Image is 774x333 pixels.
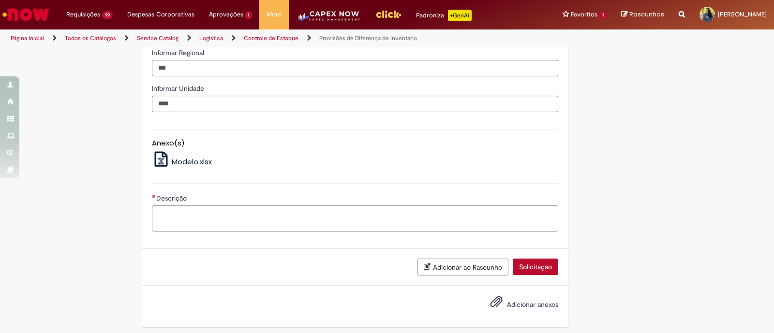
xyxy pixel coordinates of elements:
[137,34,179,42] a: Service Catalog
[1,5,51,24] img: ServiceNow
[417,259,508,275] button: Adicionar ao Rascunho
[199,34,223,42] a: Logistica
[65,34,116,42] a: Todos os Catálogos
[152,139,558,147] h5: Anexo(s)
[319,34,417,42] a: Provisões de Diferença de Inventário
[152,205,558,232] textarea: Descrição
[152,84,206,93] span: Informar Unidade
[416,10,472,21] div: Padroniza
[718,10,767,18] span: [PERSON_NAME]
[629,10,664,19] span: Rascunhos
[448,10,472,21] p: +GenAi
[571,10,597,19] span: Favoritos
[375,7,402,21] img: click_logo_yellow_360x200.png
[172,157,212,167] span: Modelo.xlsx
[152,96,558,112] input: Informar Unidade
[513,259,558,275] button: Solicitação
[152,157,212,167] a: Modelo.xlsx
[507,300,558,309] span: Adicionar anexos
[11,34,44,42] a: Página inicial
[209,10,243,19] span: Aprovações
[127,10,194,19] span: Despesas Corporativas
[244,34,298,42] a: Controle de Estoque
[152,194,156,198] span: Necessários
[296,10,360,29] img: CapexLogo5.png
[152,60,558,76] input: Informar Regional
[599,11,607,19] span: 1
[156,194,189,203] span: Descrição
[488,293,505,315] button: Adicionar anexos
[245,11,253,19] span: 1
[102,11,113,19] span: 99
[7,29,509,47] ul: Trilhas de página
[621,10,664,19] a: Rascunhos
[66,10,100,19] span: Requisições
[152,48,206,57] span: Informar Regional
[267,10,282,19] span: More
